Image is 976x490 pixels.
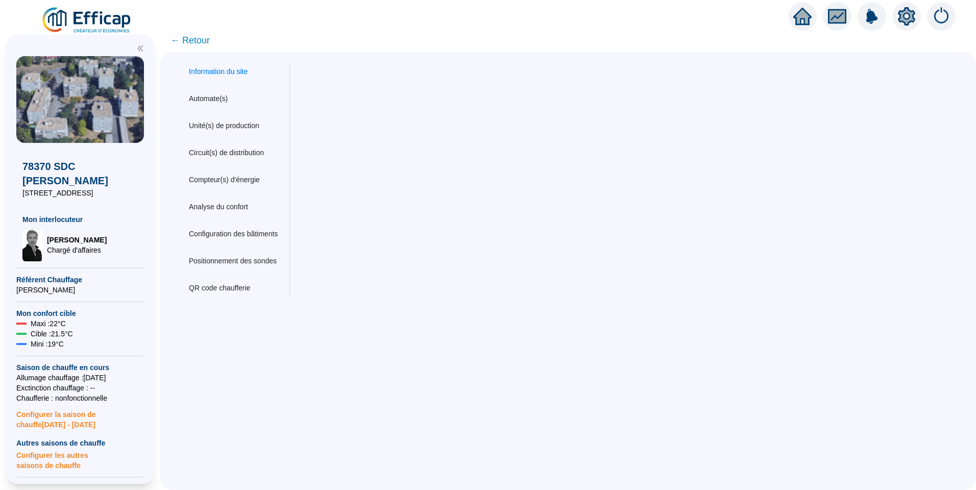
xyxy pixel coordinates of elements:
span: Chargé d'affaires [47,245,107,255]
img: alerts [858,2,886,31]
div: Compteur(s) d'énergie [189,175,260,185]
span: Configurer les autres saisons de chauffe [16,448,144,471]
span: Mon interlocuteur [22,214,138,225]
span: [STREET_ADDRESS] [22,188,138,198]
span: Maxi : 22 °C [31,318,66,329]
span: double-left [137,45,144,52]
span: Chaufferie : non fonctionnelle [16,393,144,403]
div: Analyse du confort [189,202,248,212]
span: fund [828,7,846,26]
span: Configurer la saison de chauffe [DATE] - [DATE] [16,403,144,430]
div: Configuration des bâtiments [189,229,278,239]
img: Chargé d'affaires [22,229,43,261]
span: ← Retour [170,33,210,47]
span: [PERSON_NAME] [16,285,144,295]
div: Circuit(s) de distribution [189,148,264,158]
span: Autres saisons de chauffe [16,438,144,448]
img: efficap energie logo [41,6,133,35]
span: home [793,7,812,26]
span: setting [897,7,916,26]
div: QR code chaufferie [189,283,250,293]
div: Positionnement des sondes [189,256,277,266]
div: Automate(s) [189,93,228,104]
span: Mon confort cible [16,308,144,318]
img: alerts [927,2,956,31]
span: Mini : 19 °C [31,339,64,349]
div: Information du site [189,66,248,77]
span: 78370 SDC [PERSON_NAME] [22,159,138,188]
span: Exctinction chauffage : -- [16,383,144,393]
span: Référent Chauffage [16,275,144,285]
span: [PERSON_NAME] [47,235,107,245]
div: Unité(s) de production [189,120,259,131]
span: Cible : 21.5 °C [31,329,73,339]
span: Allumage chauffage : [DATE] [16,373,144,383]
span: Saison de chauffe en cours [16,362,144,373]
